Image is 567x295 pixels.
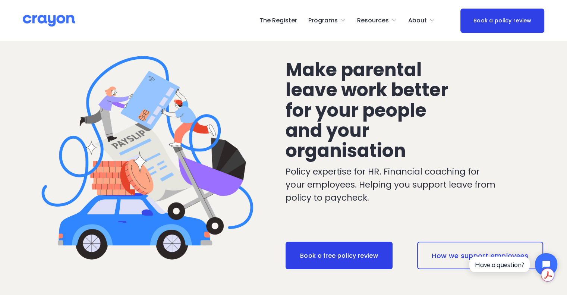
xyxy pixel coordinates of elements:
span: Resources [357,15,389,26]
span: Programs [308,15,338,26]
span: About [408,15,427,26]
a: folder dropdown [357,15,397,26]
a: Book a free policy review [286,242,393,269]
a: The Register [259,15,297,26]
img: Crayon [23,14,75,27]
span: Make parental leave work better for your people and your organisation [286,57,452,164]
a: folder dropdown [308,15,346,26]
p: Policy expertise for HR. Financial coaching for your employees. Helping you support leave from po... [286,165,501,204]
iframe: Tidio Chat [463,247,564,282]
a: folder dropdown [408,15,435,26]
a: How we support employees [417,242,543,269]
a: Book a policy review [460,9,544,33]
